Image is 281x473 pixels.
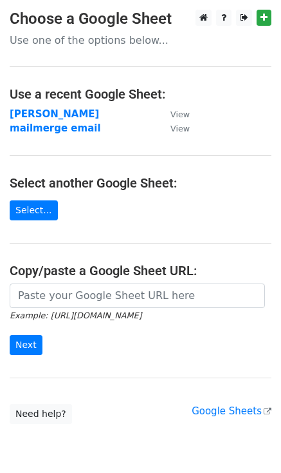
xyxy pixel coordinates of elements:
[10,263,271,278] h4: Copy/paste a Google Sheet URL:
[10,284,265,308] input: Paste your Google Sheet URL here
[10,108,99,120] a: [PERSON_NAME]
[10,34,271,47] p: Use one of the options below...
[192,405,271,417] a: Google Sheets
[10,175,271,191] h4: Select another Google Sheet:
[10,404,72,424] a: Need help?
[158,108,190,120] a: View
[10,311,141,320] small: Example: [URL][DOMAIN_NAME]
[158,122,190,134] a: View
[10,200,58,220] a: Select...
[170,124,190,133] small: View
[10,335,42,355] input: Next
[10,86,271,102] h4: Use a recent Google Sheet:
[10,10,271,28] h3: Choose a Google Sheet
[170,110,190,119] small: View
[10,122,101,134] a: mailmerge email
